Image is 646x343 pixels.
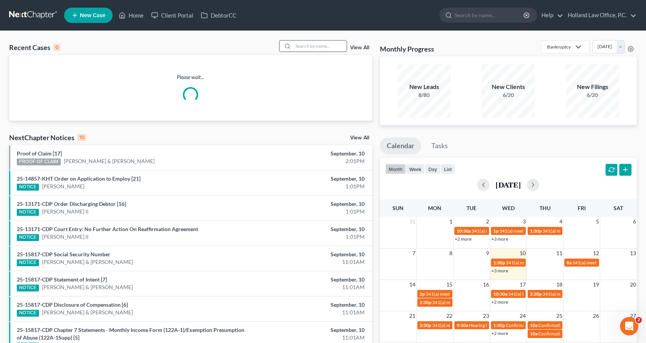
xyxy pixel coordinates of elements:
div: September, 10 [254,276,364,283]
div: 10 [78,134,86,141]
span: 8a [567,260,572,265]
div: NOTICE [17,259,39,266]
div: 8/80 [397,91,451,99]
span: 341(a) meeting for [PERSON_NAME] & [PERSON_NAME] [499,228,614,234]
span: 6 [632,217,637,226]
span: 11 [556,249,563,258]
a: 25-15817-CDP Chapter 7 Statements - Monthly Income Form (122A-1)/Exemption Presumption of Abuse (... [17,327,244,341]
div: September, 10 [254,200,364,208]
span: 341(a) meeting for [PERSON_NAME] [572,260,646,265]
div: NOTICE [17,285,39,291]
span: 1:30p [530,228,542,234]
span: New Case [80,13,105,18]
span: 4 [559,217,563,226]
div: 11:01AM [254,283,364,291]
a: 25-15817-CDP Disclosure of Compensation [6] [17,301,128,308]
span: 24 [519,311,526,320]
a: View All [350,135,369,141]
span: 10a [530,331,538,337]
span: 341(a) meeting for [MEDICAL_DATA][PERSON_NAME] [432,299,543,305]
span: 10:30a [493,291,507,297]
span: 21 [409,311,416,320]
a: View All [350,45,369,50]
span: 2 [636,317,642,323]
span: 1:30p [493,260,505,265]
span: 8 [449,249,453,258]
span: 341(a) Meeting for [PERSON_NAME] [508,291,582,297]
a: Proof of Claim [17] [17,150,62,157]
span: 10a [530,322,538,328]
span: Tue [467,205,476,211]
a: [PERSON_NAME] & [PERSON_NAME] [42,309,133,316]
div: September, 10 [254,175,364,183]
button: month [385,164,406,174]
span: 19 [592,280,600,289]
span: 15 [446,280,453,289]
button: week [406,164,425,174]
span: 12 [592,249,600,258]
a: +3 more [491,236,508,242]
span: Sat [614,205,623,211]
a: +3 more [491,268,508,273]
iframe: Intercom live chat [620,317,638,335]
div: 2:01PM [254,157,364,165]
span: 10:30a [457,228,471,234]
span: 341(a) meeting for [PERSON_NAME] [543,228,616,234]
a: Calendar [380,138,421,154]
div: 11:01AM [254,334,364,341]
span: 23 [482,311,490,320]
a: DebtorCC [197,8,240,22]
span: 27 [629,311,637,320]
button: day [425,164,441,174]
div: Recent Cases [9,43,60,52]
div: NOTICE [17,209,39,216]
a: 25-15817-CDP Social Security Number [17,251,110,257]
div: Bankruptcy [547,44,571,50]
span: 2:30p [530,291,542,297]
p: Please wait... [9,73,372,81]
div: NOTICE [17,184,39,191]
span: 7 [412,249,416,258]
div: 0 [53,44,60,51]
span: 1:30p [493,322,505,328]
div: 11:01AM [254,258,364,266]
input: Search by name... [293,40,347,52]
a: Help [538,8,563,22]
span: 13 [629,249,637,258]
span: 2:30p [420,322,431,328]
div: September, 10 [254,251,364,258]
a: [PERSON_NAME] & [PERSON_NAME] [42,283,133,291]
a: Holland Law Office, P.C. [564,8,636,22]
div: 1:01PM [254,208,364,215]
span: 2:30p [420,299,431,305]
span: 18 [556,280,563,289]
span: 5 [595,217,600,226]
a: [PERSON_NAME] [42,183,84,190]
a: Home [115,8,147,22]
div: September, 10 [254,301,364,309]
div: 6/20 [481,91,535,99]
div: PROOF OF CLAIM [17,159,61,165]
span: 341(a) meeting for [PERSON_NAME] & [PERSON_NAME] [426,291,540,297]
span: 2 [485,217,490,226]
span: 22 [446,311,453,320]
span: 25 [556,311,563,320]
span: 2p [420,291,425,297]
span: 14 [409,280,416,289]
span: 1 [449,217,453,226]
span: 341(a) meeting for [PERSON_NAME] [432,322,506,328]
div: NOTICE [17,234,39,241]
a: 25-15817-CDP Statement of Intent [7] [17,276,107,283]
span: Thu [539,205,551,211]
a: +2 more [491,330,508,336]
a: +2 more [455,236,472,242]
div: New Filings [566,83,619,91]
input: Search by name... [455,8,525,22]
span: Hearing for [PERSON_NAME] [469,322,528,328]
div: 1:01PM [254,233,364,241]
h2: [DATE] [496,181,521,189]
span: 9 [485,249,490,258]
span: 26 [592,311,600,320]
span: 341(a) meeting for [PERSON_NAME] [506,260,580,265]
span: Fri [578,205,586,211]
